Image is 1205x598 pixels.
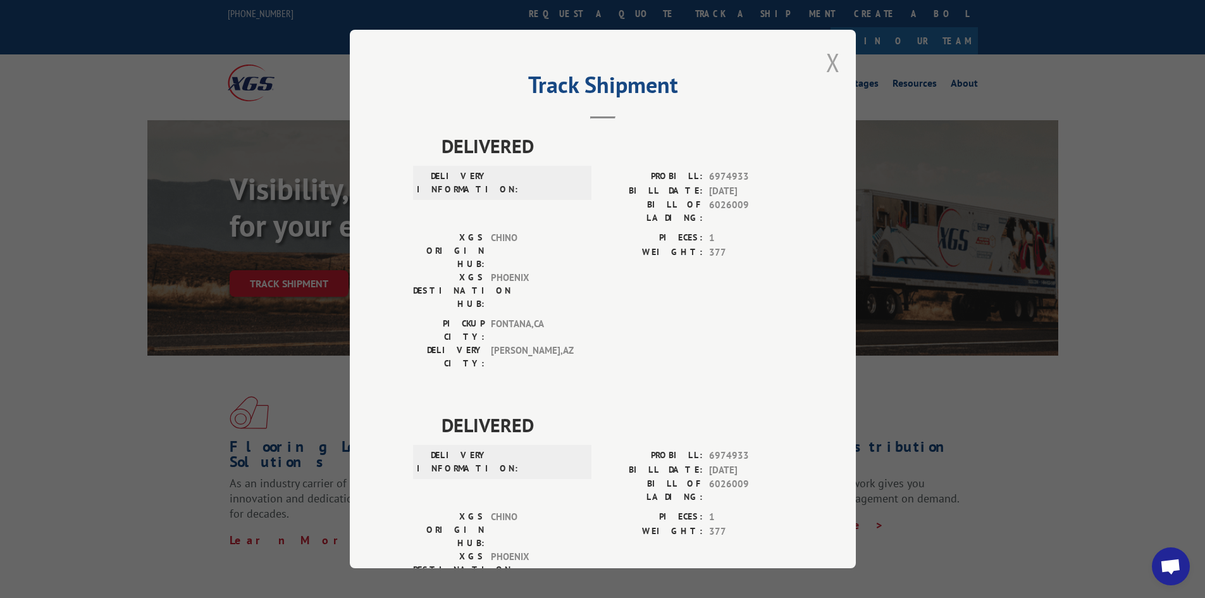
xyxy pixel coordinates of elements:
[1152,547,1190,585] div: Open chat
[491,317,576,344] span: FONTANA , CA
[709,525,793,539] span: 377
[413,271,485,311] label: XGS DESTINATION HUB:
[603,246,703,260] label: WEIGHT:
[603,525,703,539] label: WEIGHT:
[417,449,488,475] label: DELIVERY INFORMATION:
[709,246,793,260] span: 377
[709,198,793,225] span: 6026009
[491,550,576,590] span: PHOENIX
[603,449,703,463] label: PROBILL:
[709,463,793,478] span: [DATE]
[709,477,793,504] span: 6026009
[442,411,793,439] span: DELIVERED
[417,170,488,196] label: DELIVERY INFORMATION:
[709,184,793,199] span: [DATE]
[709,170,793,184] span: 6974933
[603,463,703,478] label: BILL DATE:
[709,449,793,463] span: 6974933
[413,76,793,100] h2: Track Shipment
[709,510,793,525] span: 1
[603,477,703,504] label: BILL OF LADING:
[413,231,485,271] label: XGS ORIGIN HUB:
[603,198,703,225] label: BILL OF LADING:
[603,231,703,246] label: PIECES:
[413,317,485,344] label: PICKUP CITY:
[442,132,793,160] span: DELIVERED
[491,231,576,271] span: CHINO
[603,184,703,199] label: BILL DATE:
[413,510,485,550] label: XGS ORIGIN HUB:
[709,231,793,246] span: 1
[413,550,485,590] label: XGS DESTINATION HUB:
[491,344,576,370] span: [PERSON_NAME] , AZ
[603,510,703,525] label: PIECES:
[491,510,576,550] span: CHINO
[413,344,485,370] label: DELIVERY CITY:
[826,46,840,79] button: Close modal
[603,170,703,184] label: PROBILL:
[491,271,576,311] span: PHOENIX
